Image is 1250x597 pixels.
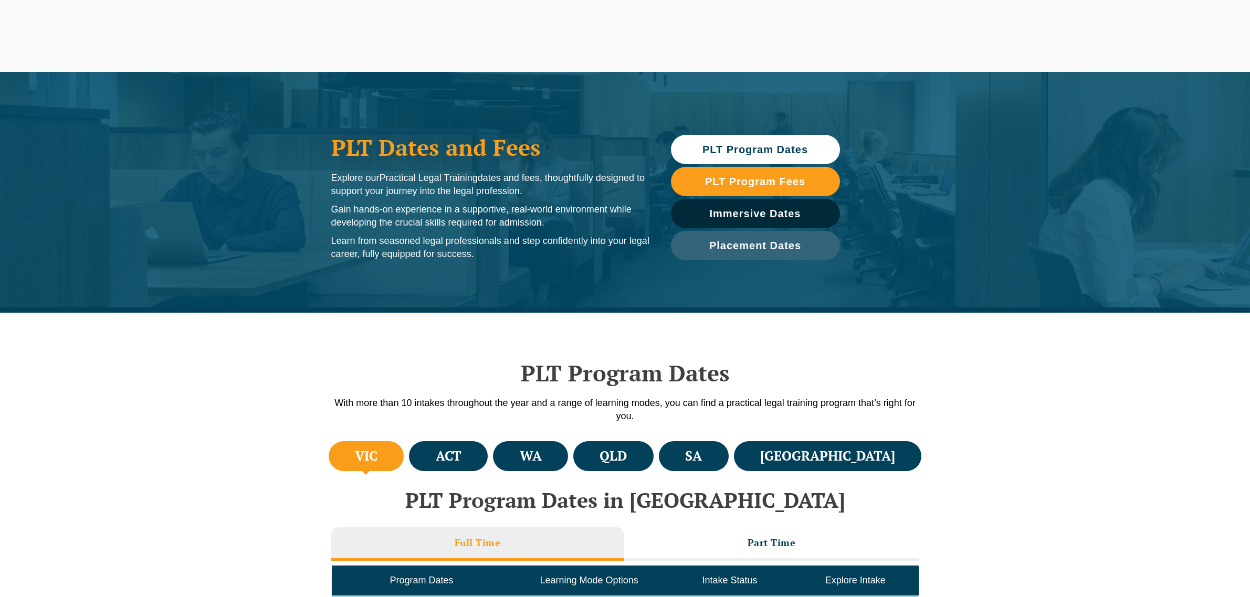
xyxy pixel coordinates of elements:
[326,397,925,423] p: With more than 10 intakes throughout the year and a range of learning modes, you can find a pract...
[331,234,650,261] p: Learn from seasoned legal professionals and step confidently into your legal career, fully equipp...
[671,199,840,228] a: Immersive Dates
[685,447,702,465] h4: SA
[702,144,808,155] span: PLT Program Dates
[748,537,796,549] h3: Part Time
[705,176,805,187] span: PLT Program Fees
[825,575,886,585] span: Explore Intake
[671,231,840,260] a: Placement Dates
[326,488,925,511] h2: PLT Program Dates in [GEOGRAPHIC_DATA]
[355,447,377,465] h4: VIC
[760,447,895,465] h4: [GEOGRAPHIC_DATA]
[326,360,925,386] h2: PLT Program Dates
[671,135,840,164] a: PLT Program Dates
[540,575,638,585] span: Learning Mode Options
[380,173,478,183] span: Practical Legal Training
[331,172,650,198] p: Explore our dates and fees, thoughtfully designed to support your journey into the legal profession.
[671,167,840,196] a: PLT Program Fees
[455,537,501,549] h3: Full Time
[600,447,627,465] h4: QLD
[520,447,542,465] h4: WA
[390,575,453,585] span: Program Dates
[710,208,801,219] span: Immersive Dates
[709,240,801,251] span: Placement Dates
[436,447,461,465] h4: ACT
[331,134,650,161] h1: PLT Dates and Fees
[702,575,757,585] span: Intake Status
[331,203,650,229] p: Gain hands-on experience in a supportive, real-world environment while developing the crucial ski...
